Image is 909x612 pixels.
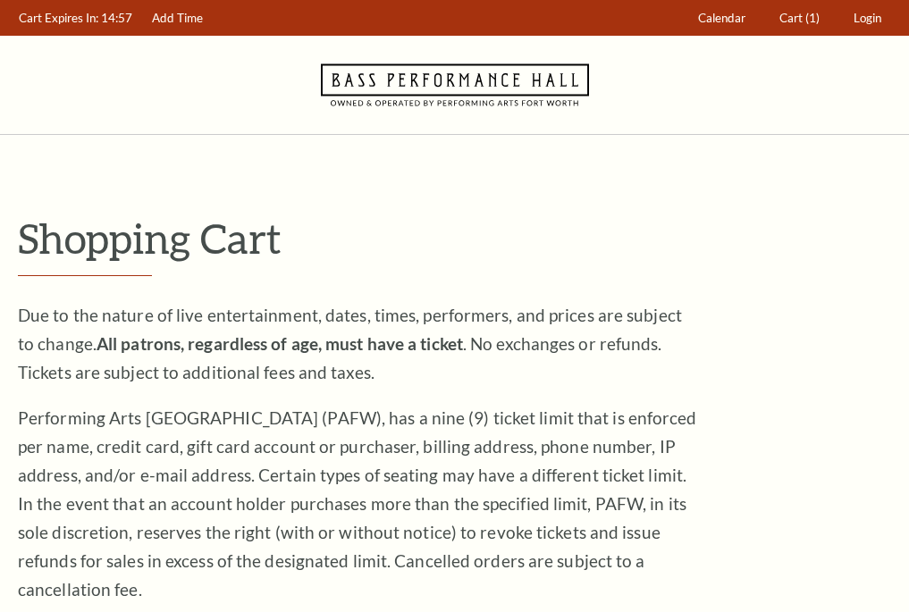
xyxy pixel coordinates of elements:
[698,11,745,25] span: Calendar
[18,305,682,382] span: Due to the nature of live entertainment, dates, times, performers, and prices are subject to chan...
[101,11,132,25] span: 14:57
[19,11,98,25] span: Cart Expires In:
[18,404,697,604] p: Performing Arts [GEOGRAPHIC_DATA] (PAFW), has a nine (9) ticket limit that is enforced per name, ...
[854,11,881,25] span: Login
[771,1,829,36] a: Cart (1)
[805,11,820,25] span: (1)
[846,1,890,36] a: Login
[779,11,803,25] span: Cart
[144,1,212,36] a: Add Time
[690,1,754,36] a: Calendar
[97,333,463,354] strong: All patrons, regardless of age, must have a ticket
[18,215,891,261] p: Shopping Cart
